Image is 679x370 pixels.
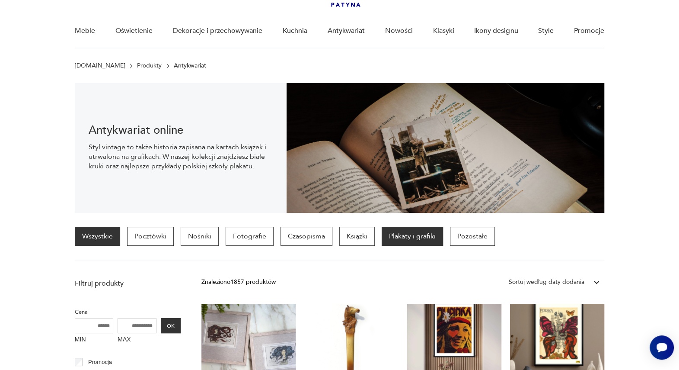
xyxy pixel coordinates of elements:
div: Znaleziono 1857 produktów [201,277,276,287]
div: Sortuj według daty dodania [509,277,584,287]
label: MIN [75,333,114,347]
h1: Antykwariat online [89,125,273,135]
p: Styl vintage to także historia zapisana na kartach książek i utrwalona na grafikach. W naszej kol... [89,142,273,171]
button: OK [161,318,181,333]
p: Antykwariat [174,62,206,69]
a: Plakaty i grafiki [382,227,443,246]
a: Ikony designu [474,14,518,48]
a: Wszystkie [75,227,120,246]
a: Style [538,14,554,48]
p: Cena [75,307,181,317]
a: Pocztówki [127,227,174,246]
a: [DOMAIN_NAME] [75,62,125,69]
a: Oświetlenie [115,14,153,48]
a: Promocje [574,14,604,48]
a: Czasopisma [281,227,332,246]
p: Promocja [88,357,112,367]
a: Dekoracje i przechowywanie [173,14,262,48]
label: MAX [118,333,156,347]
iframe: Smartsupp widget button [650,335,674,360]
a: Pozostałe [450,227,495,246]
a: Kuchnia [283,14,307,48]
a: Antykwariat [327,14,364,48]
a: Nowości [385,14,412,48]
a: Produkty [137,62,162,69]
a: Książki [339,227,375,246]
a: Meble [75,14,95,48]
img: c8a9187830f37f141118a59c8d49ce82.jpg [287,83,604,213]
p: Filtruj produkty [75,279,181,288]
a: Nośniki [181,227,219,246]
a: Fotografie [226,227,274,246]
a: Klasyki [433,14,454,48]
